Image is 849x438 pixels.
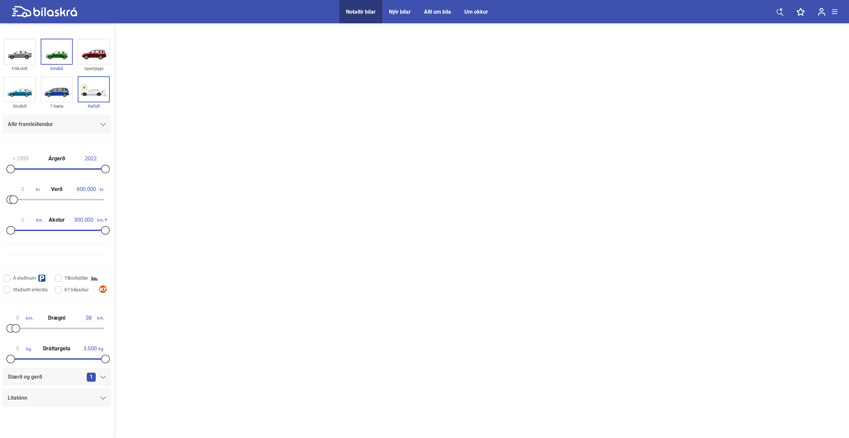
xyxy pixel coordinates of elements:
[41,65,73,72] div: Smábíl
[9,346,32,352] span: kg.
[346,9,376,15] a: Notaðir bílar
[464,9,488,15] a: Um okkur
[46,315,67,321] span: Drægni
[9,186,40,192] span: kr.
[4,65,36,72] div: Fólksbíll
[49,187,64,192] span: Verð
[424,9,451,15] a: Allt um bíla
[82,346,104,352] span: kg.
[9,315,33,321] span: km.
[47,217,66,223] span: Akstur
[8,372,42,382] span: Stærð og gerð
[818,8,825,16] img: user-login.svg
[41,346,72,351] span: Dráttargeta
[78,102,110,110] div: Rafbíll
[87,373,96,382] span: 1
[8,393,27,403] span: Litatónn
[80,315,104,321] span: km.
[389,9,411,15] a: Nýir bílar
[73,186,104,192] span: kr.
[41,102,73,110] div: 7 Sæta
[47,156,67,161] span: Árgerð
[64,275,88,282] span: Tilboðsbílar
[78,65,110,72] div: Sportjeppi
[9,217,43,223] span: km.
[4,102,36,110] div: Skutbíll
[13,286,48,293] span: Staðsett erlendis
[13,275,36,282] span: Á staðnum
[70,217,104,223] span: km.
[8,120,53,129] span: Allir framleiðendur
[64,286,89,293] span: K7 bílasölur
